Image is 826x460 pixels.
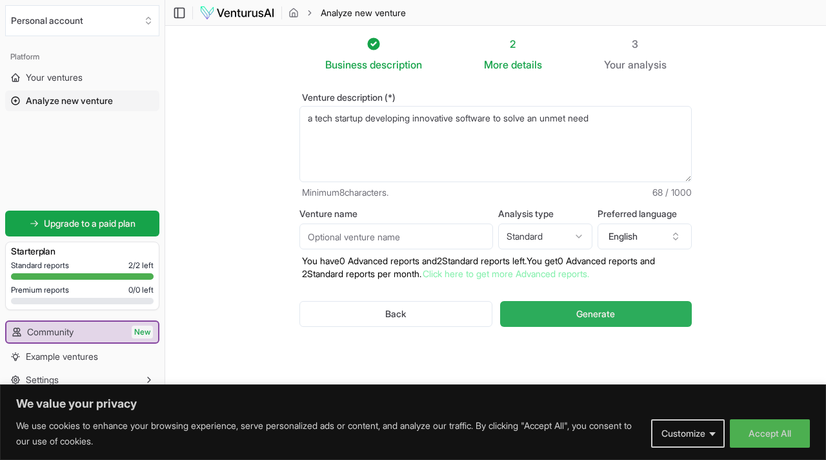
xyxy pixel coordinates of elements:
[299,209,493,218] label: Venture name
[598,209,692,218] label: Preferred language
[604,57,625,72] span: Your
[500,301,692,327] button: Generate
[128,285,154,295] span: 0 / 0 left
[576,308,615,320] span: Generate
[44,217,136,230] span: Upgrade to a paid plan
[5,67,159,88] a: Your ventures
[302,186,388,199] span: Minimum 8 characters.
[11,245,154,258] h3: Starter plan
[16,418,641,449] p: We use cookies to enhance your browsing experience, serve personalized ads or content, and analyz...
[652,186,692,199] span: 68 / 1000
[26,373,59,386] span: Settings
[5,5,159,36] button: Select an organization
[321,6,406,19] span: Analyze new venture
[370,58,422,71] span: description
[511,58,542,71] span: details
[11,285,69,295] span: Premium reports
[6,322,158,342] a: CommunityNew
[423,268,589,279] a: Click here to get more Advanced reports.
[730,419,810,448] button: Accept All
[628,58,667,71] span: analysis
[27,326,74,339] span: Community
[5,346,159,367] a: Example ventures
[299,301,492,327] button: Back
[128,260,154,271] span: 2 / 2 left
[598,224,692,249] button: English
[484,57,509,72] span: More
[299,224,493,249] input: Optional venture name
[299,93,692,102] label: Venture description (*)
[5,211,159,236] a: Upgrade to a paid plan
[199,5,275,21] img: logo
[325,57,367,72] span: Business
[5,90,159,111] a: Analyze new venture
[132,326,153,339] span: New
[26,350,98,363] span: Example ventures
[484,36,542,52] div: 2
[299,255,692,280] p: You have 0 Advanced reports and 2 Standard reports left. Y ou get 0 Advanced reports and 2 Standa...
[26,94,113,107] span: Analyze new venture
[5,47,159,67] div: Platform
[5,370,159,390] button: Settings
[16,396,810,412] p: We value your privacy
[11,260,69,271] span: Standard reports
[498,209,592,218] label: Analysis type
[604,36,667,52] div: 3
[651,419,725,448] button: Customize
[26,71,83,84] span: Your ventures
[288,6,406,19] nav: breadcrumb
